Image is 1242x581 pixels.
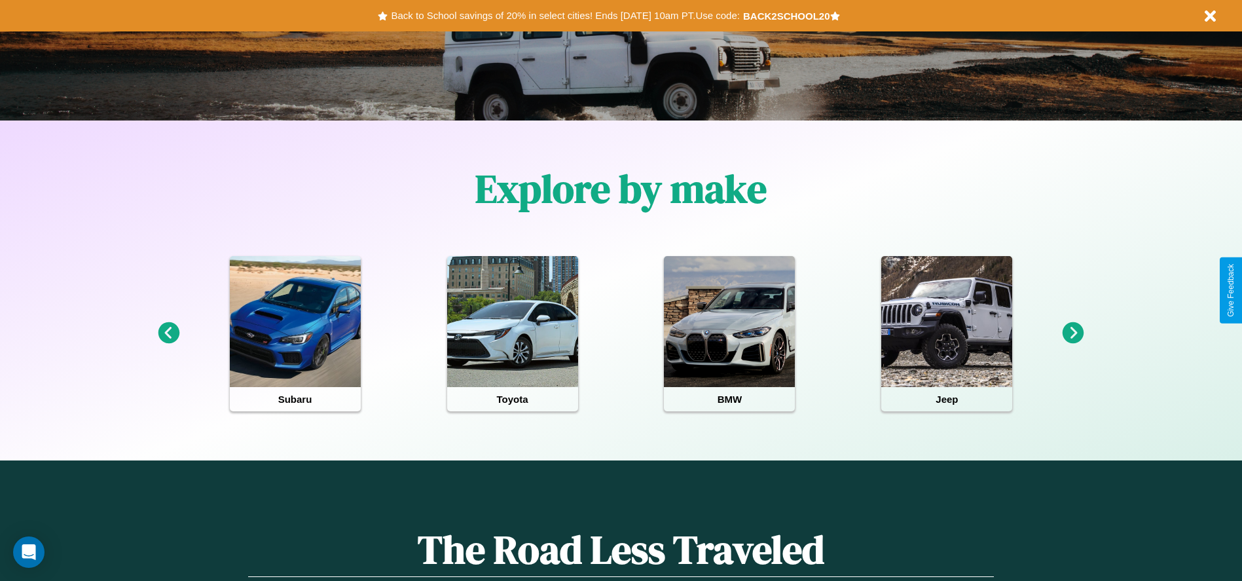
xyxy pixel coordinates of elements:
h4: Toyota [447,387,578,411]
h1: Explore by make [475,162,767,216]
h4: BMW [664,387,795,411]
h4: Jeep [881,387,1012,411]
div: Open Intercom Messenger [13,536,45,568]
h1: The Road Less Traveled [248,523,993,577]
h4: Subaru [230,387,361,411]
div: Give Feedback [1226,264,1235,317]
b: BACK2SCHOOL20 [743,10,830,22]
button: Back to School savings of 20% in select cities! Ends [DATE] 10am PT.Use code: [388,7,742,25]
